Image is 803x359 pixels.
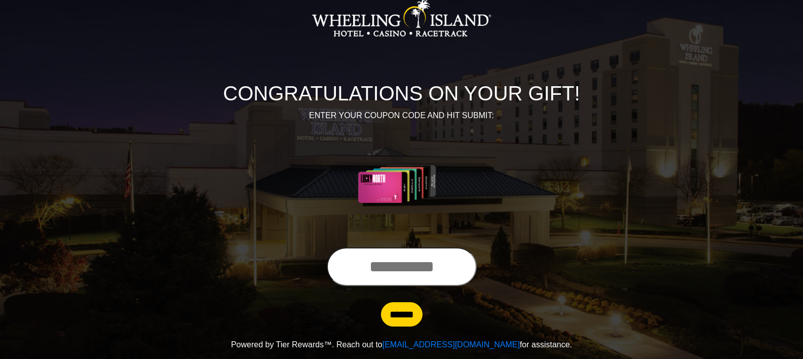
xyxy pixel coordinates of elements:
[334,134,469,235] img: Center Image
[383,340,520,349] a: [EMAIL_ADDRESS][DOMAIN_NAME]
[121,81,683,105] h1: CONGRATULATIONS ON YOUR GIFT!
[231,340,572,349] span: Powered by Tier Rewards™. Reach out to for assistance.
[121,110,683,122] p: ENTER YOUR COUPON CODE AND HIT SUBMIT:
